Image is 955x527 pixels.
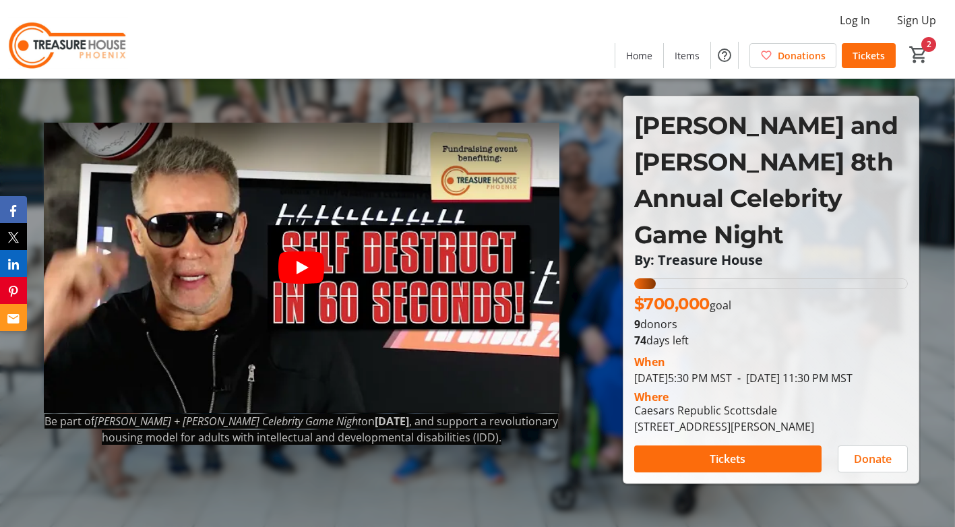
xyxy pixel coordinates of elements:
[615,43,663,68] a: Home
[634,294,710,313] span: $700,000
[634,107,908,253] p: [PERSON_NAME] and [PERSON_NAME] 8th Annual Celebrity Game Night
[778,49,826,63] span: Donations
[710,451,745,467] span: Tickets
[8,5,128,73] img: Treasure House's Logo
[634,278,908,289] div: 7.9507071428571425% of fundraising goal reached
[634,371,732,385] span: [DATE] 5:30 PM MST
[711,42,738,69] button: Help
[361,414,375,429] span: on
[626,49,652,63] span: Home
[44,414,94,429] span: Be part of
[675,49,700,63] span: Items
[634,354,665,370] div: When
[838,445,908,472] button: Donate
[732,371,746,385] span: -
[94,414,361,429] em: [PERSON_NAME] + [PERSON_NAME] Celebrity Game Night
[732,371,853,385] span: [DATE] 11:30 PM MST
[634,392,669,402] div: Where
[842,43,896,68] a: Tickets
[634,418,814,435] div: [STREET_ADDRESS][PERSON_NAME]
[634,402,814,418] div: Caesars Republic Scottsdale
[886,9,947,31] button: Sign Up
[749,43,836,68] a: Donations
[634,292,731,316] p: goal
[102,414,559,445] span: , and support a revolutionary housing model for adults with intellectual and developmental disabi...
[278,251,324,284] button: Play video
[840,12,870,28] span: Log In
[853,49,885,63] span: Tickets
[854,451,892,467] span: Donate
[634,317,640,332] b: 9
[634,332,908,348] p: days left
[906,42,931,67] button: Cart
[634,333,646,348] span: 74
[634,445,822,472] button: Tickets
[829,9,881,31] button: Log In
[375,414,409,429] strong: [DATE]
[634,316,908,332] p: donors
[897,12,936,28] span: Sign Up
[664,43,710,68] a: Items
[634,253,908,268] p: By: Treasure House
